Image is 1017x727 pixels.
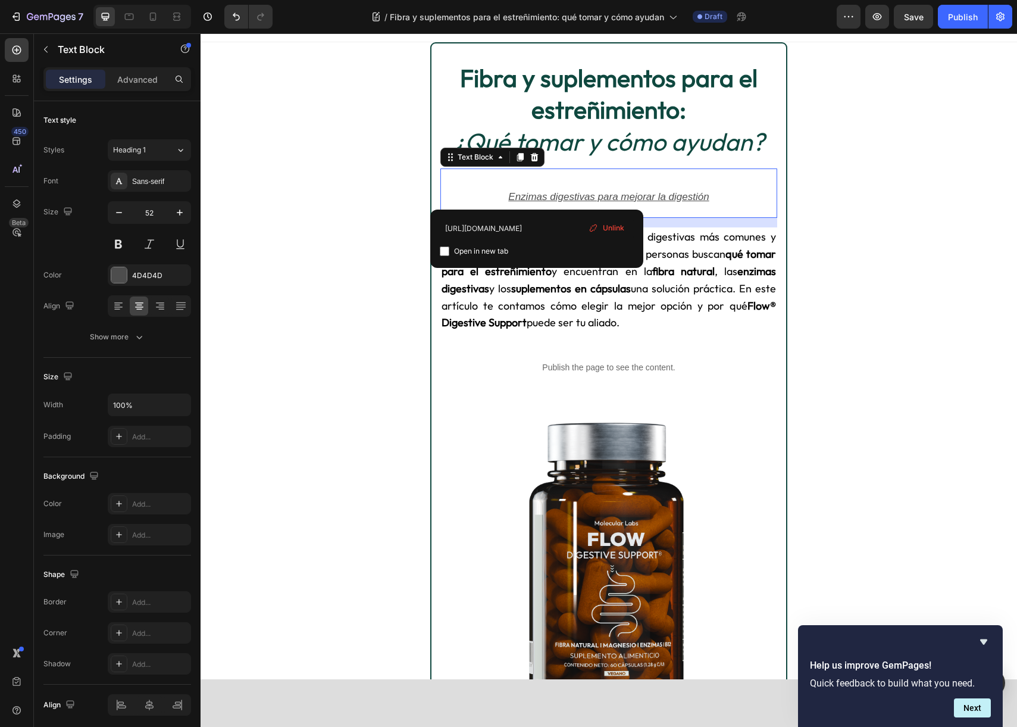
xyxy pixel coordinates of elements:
[113,145,146,155] span: Heading 1
[132,432,188,442] div: Add...
[241,196,575,296] span: El estreñimiento es una de las molestias digestivas más comunes y puede afectar el bienestar diar...
[78,10,83,24] p: 7
[132,597,188,608] div: Add...
[43,597,67,607] div: Border
[43,145,64,155] div: Styles
[5,5,89,29] button: 7
[954,698,991,717] button: Next question
[894,5,933,29] button: Save
[440,219,634,238] input: Paste link here
[132,530,188,541] div: Add...
[43,628,67,638] div: Corner
[603,223,624,233] span: Unlink
[240,28,577,126] h2: Rich Text Editor. Editing area: main
[452,231,514,245] strong: fibra natural
[132,270,188,281] div: 4D4D4D
[43,298,77,314] div: Align
[58,42,159,57] p: Text Block
[43,697,77,713] div: Align
[43,115,76,126] div: Text style
[938,5,988,29] button: Publish
[11,127,29,136] div: 450
[108,394,190,416] input: Auto
[948,11,978,23] div: Publish
[43,659,71,669] div: Shadow
[774,656,802,684] button: <p>Button</p>
[132,628,188,639] div: Add...
[43,567,82,583] div: Shape
[253,93,564,124] i: ¿Qué tomar y cómo ayudan?
[43,204,75,220] div: Size
[43,369,75,385] div: Size
[43,176,58,186] div: Font
[224,5,273,29] div: Undo/Redo
[43,400,63,410] div: Width
[454,244,508,258] span: Open in new tab
[249,379,567,697] img: gempages_582843901660890073-429e1d5b-e30a-4bec-87cf-ef169966ed9b.png
[43,326,191,348] button: Show more
[390,11,664,23] span: Fibra y suplementos para el estreñimiento: qué tomar y cómo ayudan
[201,33,1017,727] iframe: Design area
[9,218,29,227] div: Beta
[810,659,991,673] h2: Help us improve GemPages!
[241,29,575,124] p: ⁠⁠⁠⁠⁠⁠⁠
[311,248,430,262] strong: suplementos en cápsulas
[117,73,158,86] p: Advanced
[108,139,191,161] button: Heading 1
[255,118,295,129] div: Text Block
[810,635,991,717] div: Help us improve GemPages!
[43,431,71,442] div: Padding
[240,328,577,341] p: Publish the page to see the content.
[241,231,575,262] strong: enzimas digestivas
[308,158,508,169] u: Enzimas digestivas para mejorar la digestión
[384,11,387,23] span: /
[132,499,188,510] div: Add...
[308,139,508,173] a: Enzimas digestivas para mejorar la digestión
[43,498,62,509] div: Color
[90,331,145,343] div: Show more
[904,12,924,22] span: Save
[43,270,62,280] div: Color
[705,11,722,22] span: Draft
[240,194,577,299] div: Rich Text Editor. Editing area: main
[810,678,991,689] p: Quick feedback to build what you need.
[43,529,64,540] div: Image
[132,659,188,670] div: Add...
[259,29,557,92] strong: Fibra y suplementos para el estreñimiento:
[59,73,92,86] p: Settings
[132,176,188,187] div: Sans-serif
[240,135,577,185] div: Rich Text Editor. Editing area: main
[43,469,101,485] div: Background
[977,635,991,649] button: Hide survey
